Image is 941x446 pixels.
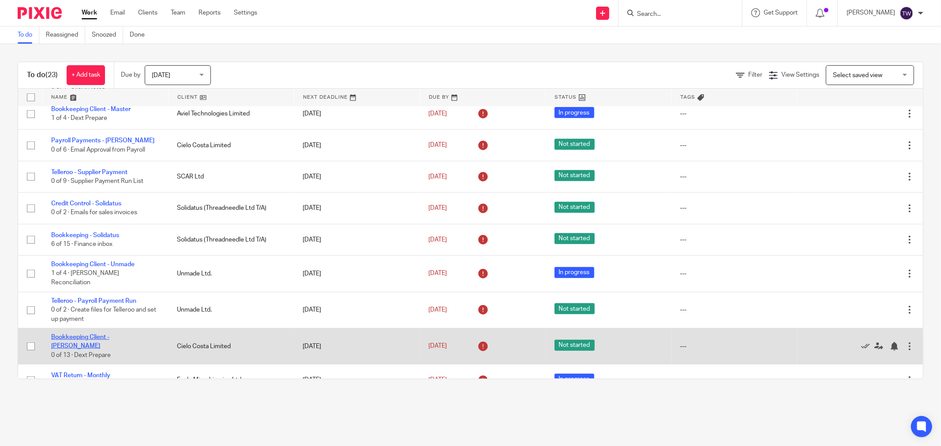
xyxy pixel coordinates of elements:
span: [DATE] [428,174,447,180]
h1: To do [27,71,58,80]
div: --- [680,204,788,212]
span: Select saved view [833,72,882,78]
td: [DATE] [294,256,420,292]
a: Clients [138,8,157,17]
td: [DATE] [294,292,420,328]
a: Reassigned [46,26,85,44]
td: [DATE] [294,98,420,130]
span: In progress [555,107,594,118]
div: --- [680,305,788,314]
span: Not started [555,303,595,314]
a: Bookkeeping Client - Master [51,106,131,112]
td: Solidatus (Threadneedle Ltd T/A) [168,193,294,224]
a: Telleroo - Supplier Payment [51,169,127,175]
td: Cielo Costa Limited [168,130,294,161]
div: --- [680,375,788,384]
a: Bookkeeping Client - [PERSON_NAME] [51,334,109,349]
td: Aviel Technologies Limited [168,98,294,130]
td: Unmade Ltd. [168,256,294,292]
span: Filter [748,72,762,78]
a: Bookkeeping - Solidatus [51,232,119,238]
a: Bookkeeping Client - Unmade [51,261,135,268]
a: Snoozed [92,26,123,44]
span: 6 of 15 · Finance inbox [51,241,112,247]
td: [DATE] [294,364,420,396]
a: Settings [234,8,257,17]
span: Not started [555,233,595,244]
td: [DATE] [294,328,420,364]
a: Payroll Payments - [PERSON_NAME] [51,138,154,144]
td: [DATE] [294,130,420,161]
span: 0 of 13 · Dext Prepare [51,352,111,358]
span: Not started [555,139,595,150]
span: [DATE] [428,142,447,148]
a: Mark as done [861,342,874,350]
span: Not started [555,340,595,351]
a: Done [130,26,151,44]
span: [DATE] [428,111,447,117]
div: --- [680,109,788,118]
p: [PERSON_NAME] [847,8,895,17]
span: 0 of 6 · Email Approval from Payroll [51,147,145,153]
div: --- [680,342,788,351]
span: Not started [555,202,595,213]
a: Email [110,8,125,17]
span: [DATE] [152,72,170,78]
span: (23) [45,71,58,78]
span: [DATE] [428,237,447,243]
a: Telleroo - Payroll Payment Run [51,298,136,304]
span: View Settings [781,72,819,78]
p: Due by [121,71,140,79]
div: --- [680,141,788,150]
span: Not started [555,170,595,181]
a: Team [171,8,185,17]
td: [DATE] [294,224,420,255]
a: VAT Return - Monthly [51,372,110,379]
a: To do [18,26,39,44]
span: [DATE] [428,205,447,211]
td: Unmade Ltd. [168,292,294,328]
span: Tags [680,95,695,100]
span: 0 of 2 · Create files for Telleroo and set up payment [51,307,156,322]
div: --- [680,235,788,244]
td: SCAR Ltd [168,161,294,192]
td: [DATE] [294,193,420,224]
td: Eagle Microbiomics Ltd [168,364,294,396]
span: [DATE] [428,377,447,383]
span: In progress [555,374,594,385]
input: Search [636,11,716,19]
span: [DATE] [428,271,447,277]
span: [DATE] [428,307,447,313]
a: + Add task [67,65,105,85]
td: Cielo Costa Limited [168,328,294,364]
a: Work [82,8,97,17]
span: Get Support [764,10,798,16]
a: Reports [199,8,221,17]
span: 0 of 2 · Emails for sales invoices [51,210,137,216]
img: Pixie [18,7,62,19]
span: 1 of 4 · [PERSON_NAME] Reconciliation [51,271,119,286]
div: --- [680,269,788,278]
a: Credit Control - Solidatus [51,201,121,207]
td: [DATE] [294,161,420,192]
img: svg%3E [900,6,914,20]
span: [DATE] [428,343,447,349]
span: 0 of 9 · Supplier Payment Run List [51,178,143,184]
span: In progress [555,267,594,278]
span: 1 of 4 · Dext Prepare [51,115,107,121]
td: Solidatus (Threadneedle Ltd T/A) [168,224,294,255]
div: --- [680,172,788,181]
